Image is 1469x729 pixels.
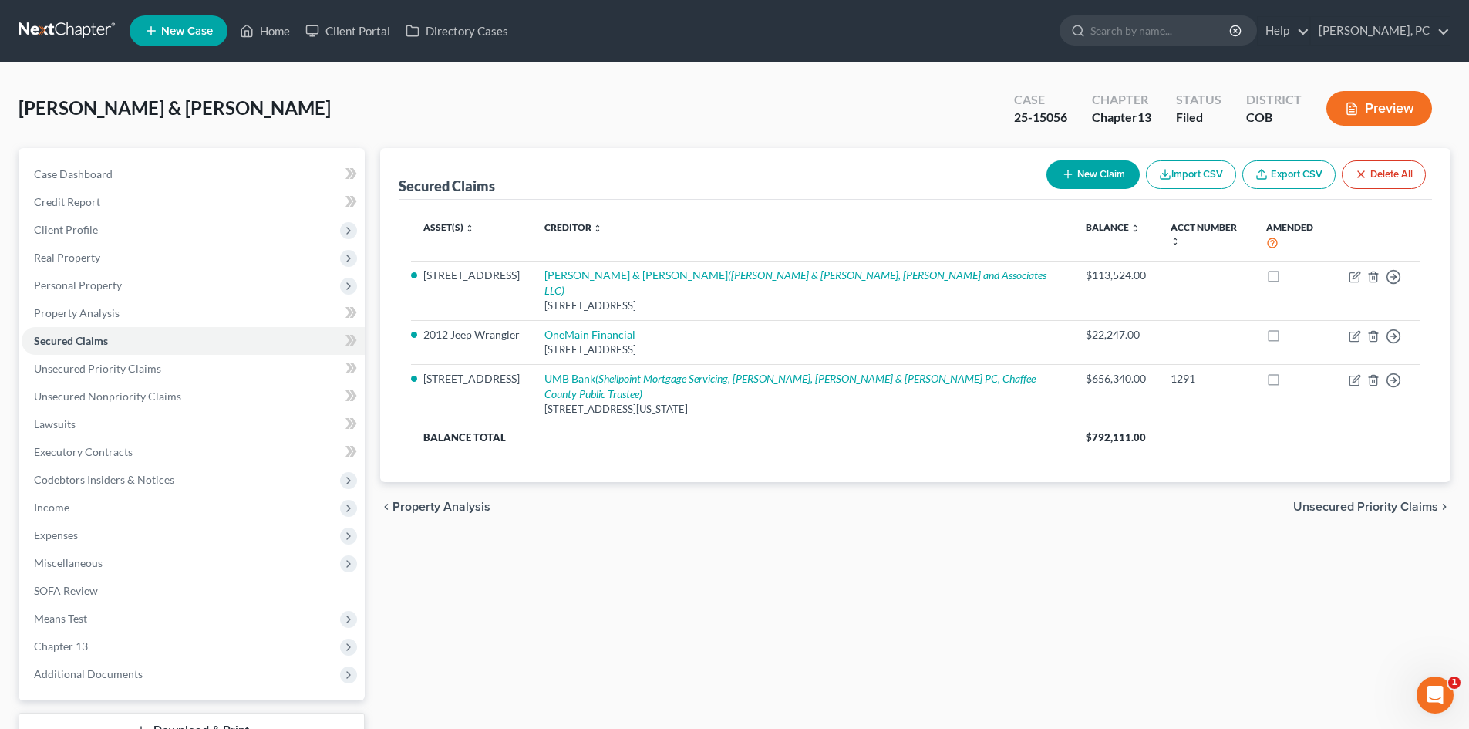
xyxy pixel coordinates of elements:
a: Property Analysis [22,299,365,327]
span: Chapter 13 [34,640,88,653]
button: Unsecured Priority Claims chevron_right [1293,501,1450,513]
div: $656,340.00 [1086,371,1146,386]
div: Filed [1176,109,1221,127]
span: Case Dashboard [34,167,113,181]
a: Export CSV [1242,160,1336,189]
span: SOFA Review [34,584,98,597]
i: chevron_left [380,501,393,513]
a: Client Portal [298,17,398,45]
a: Help [1258,17,1309,45]
button: Delete All [1342,160,1426,189]
div: $22,247.00 [1086,327,1146,343]
i: unfold_more [1130,224,1140,233]
li: 2012 Jeep Wrangler [423,327,520,343]
span: 1 [1448,677,1461,689]
span: Credit Report [34,195,100,208]
div: District [1246,91,1302,109]
a: OneMain Financial [544,328,635,341]
a: Acct Number unfold_more [1171,221,1237,246]
a: Creditor unfold_more [544,221,602,233]
span: Unsecured Priority Claims [34,362,161,375]
span: Unsecured Nonpriority Claims [34,390,181,403]
span: Client Profile [34,223,98,236]
a: Lawsuits [22,410,365,438]
input: Search by name... [1090,16,1231,45]
div: Chapter [1092,109,1151,127]
iframe: Intercom live chat [1417,677,1454,714]
a: [PERSON_NAME], PC [1311,17,1450,45]
span: Property Analysis [393,501,490,513]
button: chevron_left Property Analysis [380,501,490,513]
div: COB [1246,109,1302,127]
span: Property Analysis [34,306,120,319]
span: Personal Property [34,278,122,292]
a: Unsecured Nonpriority Claims [22,383,365,410]
a: Directory Cases [398,17,516,45]
div: [STREET_ADDRESS] [544,299,1060,313]
span: [PERSON_NAME] & [PERSON_NAME] [19,96,331,119]
a: [PERSON_NAME] & [PERSON_NAME]([PERSON_NAME] & [PERSON_NAME], [PERSON_NAME] and Associates LLC) [544,268,1046,297]
a: Asset(s) unfold_more [423,221,474,233]
button: Preview [1326,91,1432,126]
button: New Claim [1046,160,1140,189]
button: Import CSV [1146,160,1236,189]
span: Real Property [34,251,100,264]
span: Miscellaneous [34,556,103,569]
span: $792,111.00 [1086,431,1146,444]
span: Unsecured Priority Claims [1293,501,1438,513]
span: New Case [161,25,213,37]
div: $113,524.00 [1086,268,1146,283]
div: Status [1176,91,1221,109]
li: [STREET_ADDRESS] [423,371,520,386]
div: Chapter [1092,91,1151,109]
div: Case [1014,91,1067,109]
span: Income [34,501,69,514]
i: unfold_more [593,224,602,233]
i: unfold_more [1171,237,1180,246]
div: Secured Claims [399,177,495,195]
i: chevron_right [1438,501,1450,513]
a: Secured Claims [22,327,365,355]
span: 13 [1137,110,1151,124]
th: Balance Total [411,424,1073,451]
a: Case Dashboard [22,160,365,188]
span: Expenses [34,528,78,542]
span: Executory Contracts [34,445,133,458]
div: 1291 [1171,371,1242,386]
div: 25-15056 [1014,109,1067,127]
span: Means Test [34,612,87,625]
a: Balance unfold_more [1086,221,1140,233]
a: Unsecured Priority Claims [22,355,365,383]
a: SOFA Review [22,577,365,605]
span: Lawsuits [34,417,76,430]
span: Secured Claims [34,334,108,347]
a: Credit Report [22,188,365,216]
span: Additional Documents [34,667,143,680]
a: Home [232,17,298,45]
i: (Shellpoint Mortgage Servicing, [PERSON_NAME], [PERSON_NAME] & [PERSON_NAME] PC, Chaffee County P... [544,372,1036,400]
div: [STREET_ADDRESS] [544,343,1060,357]
i: unfold_more [465,224,474,233]
a: Executory Contracts [22,438,365,466]
th: Amended [1254,212,1336,261]
div: [STREET_ADDRESS][US_STATE] [544,402,1060,417]
li: [STREET_ADDRESS] [423,268,520,283]
i: ([PERSON_NAME] & [PERSON_NAME], [PERSON_NAME] and Associates LLC) [544,268,1046,297]
span: Codebtors Insiders & Notices [34,473,174,486]
a: UMB Bank(Shellpoint Mortgage Servicing, [PERSON_NAME], [PERSON_NAME] & [PERSON_NAME] PC, Chaffee ... [544,372,1036,400]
